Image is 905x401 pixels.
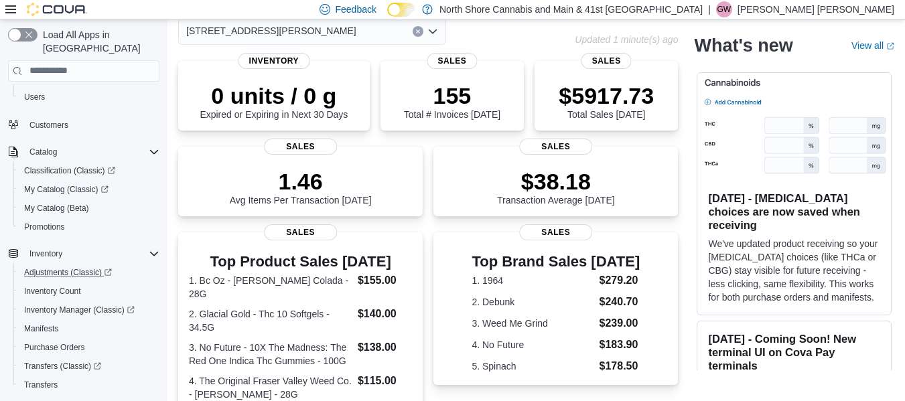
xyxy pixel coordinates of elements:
[519,224,593,240] span: Sales
[472,338,594,351] dt: 4. No Future
[19,302,140,318] a: Inventory Manager (Classic)
[24,144,62,160] button: Catalog
[24,361,101,372] span: Transfers (Classic)
[19,200,94,216] a: My Catalog (Beta)
[472,254,640,270] h3: Top Brand Sales [DATE]
[358,306,412,322] dd: $140.00
[19,181,159,197] span: My Catalog (Classic)
[230,168,372,206] div: Avg Items Per Transaction [DATE]
[24,323,58,334] span: Manifests
[189,274,352,301] dt: 1. Bc Oz - [PERSON_NAME] Colada - 28G
[29,120,68,131] span: Customers
[851,40,894,51] a: View allExternal link
[24,116,159,133] span: Customers
[708,1,711,17] p: |
[24,380,58,390] span: Transfers
[13,218,165,236] button: Promotions
[600,315,640,331] dd: $239.00
[19,377,63,393] a: Transfers
[24,342,85,353] span: Purchase Orders
[600,294,640,310] dd: $240.70
[600,358,640,374] dd: $178.50
[19,264,117,280] a: Adjustments (Classic)
[13,263,165,282] a: Adjustments (Classic)
[19,200,159,216] span: My Catalog (Beta)
[19,283,86,299] a: Inventory Count
[404,82,500,120] div: Total # Invoices [DATE]
[19,321,64,337] a: Manifests
[13,199,165,218] button: My Catalog (Beta)
[472,295,594,309] dt: 2. Debunk
[200,82,348,120] div: Expired or Expiring in Next 30 Days
[708,237,880,304] p: We've updated product receiving so your [MEDICAL_DATA] choices (like THCa or CBG) stay visible fo...
[24,117,74,133] a: Customers
[358,373,412,389] dd: $115.00
[189,254,412,270] h3: Top Product Sales [DATE]
[186,23,356,39] span: [STREET_ADDRESS][PERSON_NAME]
[3,114,165,134] button: Customers
[24,203,89,214] span: My Catalog (Beta)
[3,244,165,263] button: Inventory
[264,139,338,155] span: Sales
[472,317,594,330] dt: 3. Weed Me Grind
[230,168,372,195] p: 1.46
[575,34,678,45] p: Updated 1 minute(s) ago
[427,26,438,37] button: Open list of options
[13,180,165,199] a: My Catalog (Classic)
[519,139,593,155] span: Sales
[581,53,632,69] span: Sales
[717,1,731,17] span: GW
[13,301,165,319] a: Inventory Manager (Classic)
[472,274,594,287] dt: 1. 1964
[738,1,894,17] p: [PERSON_NAME] [PERSON_NAME]
[716,1,732,17] div: Griffin Wright
[19,163,121,179] a: Classification (Classic)
[497,168,615,195] p: $38.18
[497,168,615,206] div: Transaction Average [DATE]
[886,42,894,50] svg: External link
[19,264,159,280] span: Adjustments (Classic)
[19,89,159,105] span: Users
[24,222,65,232] span: Promotions
[13,88,165,106] button: Users
[24,286,81,297] span: Inventory Count
[708,332,880,372] h3: [DATE] - Coming Soon! New terminal UI on Cova Pay terminals
[24,305,135,315] span: Inventory Manager (Classic)
[189,307,352,334] dt: 2. Glacial Gold - Thc 10 Softgels - 34.5G
[708,191,880,232] h3: [DATE] - [MEDICAL_DATA] choices are now saved when receiving
[13,161,165,180] a: Classification (Classic)
[38,28,159,55] span: Load All Apps in [GEOGRAPHIC_DATA]
[427,53,477,69] span: Sales
[694,35,792,56] h2: What's new
[24,267,112,278] span: Adjustments (Classic)
[19,181,114,197] a: My Catalog (Classic)
[29,248,62,259] span: Inventory
[200,82,348,109] p: 0 units / 0 g
[19,377,159,393] span: Transfers
[24,92,45,102] span: Users
[600,272,640,289] dd: $279.20
[404,82,500,109] p: 155
[19,89,50,105] a: Users
[413,26,423,37] button: Clear input
[29,147,57,157] span: Catalog
[13,319,165,338] button: Manifests
[189,374,352,401] dt: 4. The Original Fraser Valley Weed Co. - [PERSON_NAME] - 28G
[19,321,159,337] span: Manifests
[3,143,165,161] button: Catalog
[439,1,703,17] p: North Shore Cannabis and Main & 41st [GEOGRAPHIC_DATA]
[358,339,412,355] dd: $138.00
[189,341,352,368] dt: 3. No Future - 10X The Madness: The Red One Indica Thc Gummies - 100G
[19,358,159,374] span: Transfers (Classic)
[387,3,415,17] input: Dark Mode
[559,82,654,120] div: Total Sales [DATE]
[24,165,115,176] span: Classification (Classic)
[24,184,109,195] span: My Catalog (Classic)
[19,339,159,355] span: Purchase Orders
[19,358,107,374] a: Transfers (Classic)
[358,272,412,289] dd: $155.00
[264,224,338,240] span: Sales
[24,246,68,262] button: Inventory
[19,163,159,179] span: Classification (Classic)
